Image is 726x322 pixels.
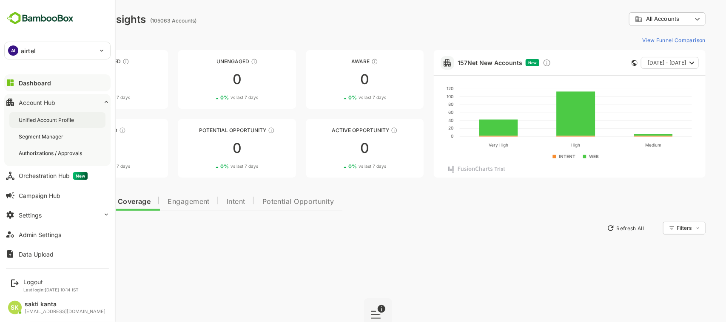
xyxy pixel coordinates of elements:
div: These accounts have just entered the buying cycle and need further nurturing [342,58,348,65]
span: All Accounts [616,16,649,22]
div: 0 [276,73,394,86]
text: 100 [417,94,424,99]
div: Unreached [20,58,138,65]
a: AwareThese accounts have just entered the buying cycle and need further nurturing00%vs last 7 days [276,50,394,109]
div: SK [8,301,22,314]
div: Potential Opportunity [148,127,266,133]
button: Account Hub [4,94,111,111]
div: These accounts have not been engaged with for a defined time period [93,58,100,65]
div: Settings [19,212,42,219]
p: airtel [21,46,36,55]
div: 0 % [319,94,356,101]
div: Segment Manager [19,133,65,140]
div: Unengaged [148,58,266,65]
div: 0 [20,141,138,155]
div: 0 [276,141,394,155]
button: Dashboard [4,74,111,91]
a: UnengagedThese accounts have not shown enough engagement and need nurturing00%vs last 7 days [148,50,266,109]
div: These accounts are warm, further nurturing would qualify them to MQAs [89,127,96,134]
button: Orchestration HubNew [4,167,111,184]
span: New [498,60,507,65]
button: [DATE] - [DATE] [611,57,669,69]
div: Dashboard [19,79,51,87]
div: All Accounts [599,11,676,28]
button: Data Upload [4,246,111,263]
span: vs last 7 days [73,163,100,169]
div: AIairtel [5,42,110,59]
text: 80 [419,102,424,107]
div: 0 [148,141,266,155]
div: Logout [23,278,79,285]
span: New [73,172,88,180]
div: 0 % [63,163,100,169]
text: 20 [419,125,424,130]
span: Data Quality and Coverage [29,198,121,205]
div: [EMAIL_ADDRESS][DOMAIN_NAME] [25,309,105,314]
span: vs last 7 days [201,94,228,101]
div: sakti kanta [25,301,105,308]
text: 0 [421,133,424,138]
a: UnreachedThese accounts have not been engaged with for a defined time period00%vs last 7 days [20,50,138,109]
div: 0 % [63,94,100,101]
span: Engagement [138,198,180,205]
div: 0 % [191,94,228,101]
a: EngagedThese accounts are warm, further nurturing would qualify them to MQAs00%vs last 7 days [20,119,138,178]
div: Filters [647,225,662,231]
div: Authorizations / Approvals [19,150,84,157]
button: New Insights [20,220,83,236]
button: Campaign Hub [4,187,111,204]
span: Potential Opportunity [233,198,305,205]
div: 0 [148,73,266,86]
button: Admin Settings [4,226,111,243]
button: Settings [4,206,111,223]
div: 0 [20,73,138,86]
div: Account Hub [19,99,55,106]
img: BambooboxFullLogoMark.5f36c76dfaba33ec1ec1367b70bb1252.svg [4,10,76,26]
div: Discover new ICP-fit accounts showing engagement — via intent surges, anonymous website visits, L... [513,59,521,67]
a: 157Net New Accounts [428,59,493,66]
a: Active OpportunityThese accounts have open opportunities which might be at any of the Sales Stage... [276,119,394,178]
div: 0 % [319,163,356,169]
button: View Funnel Comparison [609,33,676,47]
text: Very High [459,142,478,148]
button: Refresh All [573,221,618,235]
div: This card does not support filter and segments [602,60,608,66]
div: Admin Settings [19,231,61,238]
text: 40 [419,118,424,123]
text: High [541,142,550,148]
div: AI [8,45,18,56]
span: vs last 7 days [329,94,356,101]
text: 120 [417,86,424,91]
div: Campaign Hub [19,192,60,199]
div: These accounts have open opportunities which might be at any of the Sales Stages [361,127,368,134]
div: Data Upload [19,251,54,258]
p: Last login: [DATE] 10:14 IST [23,287,79,292]
span: Intent [197,198,216,205]
div: Dashboard Insights [20,13,116,25]
text: Medium [615,142,632,147]
div: 0 % [191,163,228,169]
div: Active Opportunity [276,127,394,133]
span: vs last 7 days [201,163,228,169]
ag: (105063 Accounts) [120,17,169,24]
div: Orchestration Hub [19,172,88,180]
span: [DATE] - [DATE] [618,57,656,68]
div: These accounts are MQAs and can be passed on to Inside Sales [238,127,245,134]
div: Aware [276,58,394,65]
div: Engaged [20,127,138,133]
div: Unified Account Profile [19,116,76,124]
span: vs last 7 days [73,94,100,101]
text: 60 [419,110,424,115]
div: Filters [646,220,676,236]
a: Potential OpportunityThese accounts are MQAs and can be passed on to Inside Sales00%vs last 7 days [148,119,266,178]
div: These accounts have not shown enough engagement and need nurturing [221,58,228,65]
div: All Accounts [605,15,662,23]
span: vs last 7 days [329,163,356,169]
